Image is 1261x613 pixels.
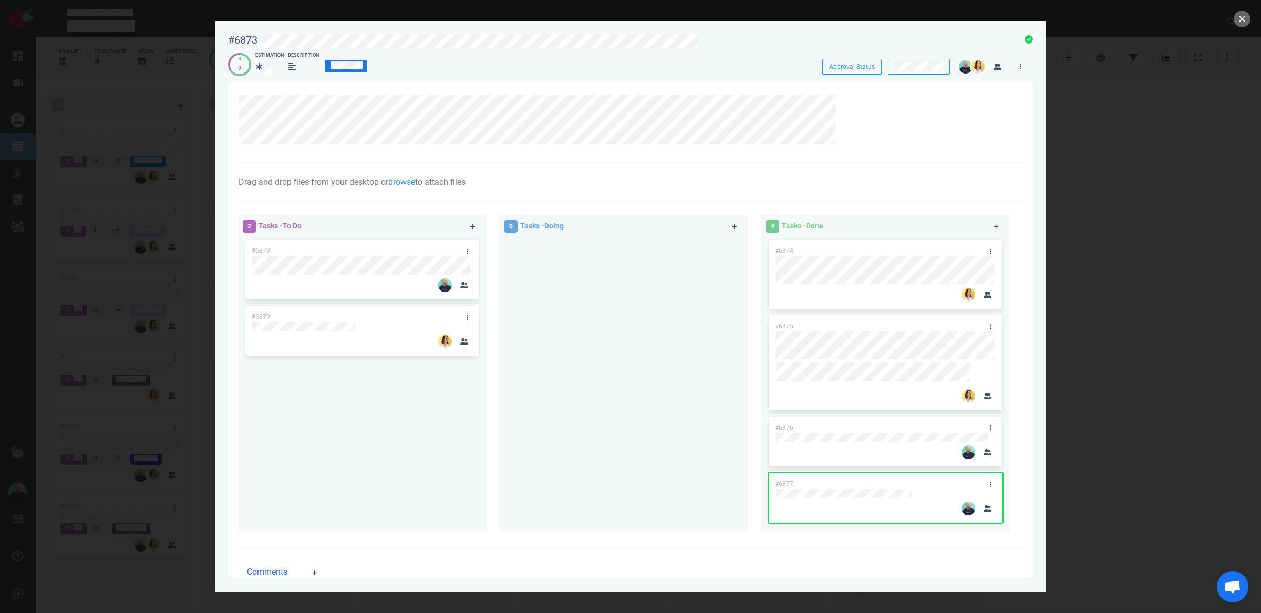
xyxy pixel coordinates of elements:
[259,222,302,230] span: Tasks - To Do
[971,60,985,74] img: 26
[238,56,241,65] div: 4
[438,278,452,292] img: 26
[962,288,975,302] img: 26
[438,335,452,348] img: 26
[962,445,975,459] img: 26
[504,220,518,233] span: 0
[962,502,975,515] img: 26
[388,177,415,187] a: browse
[775,480,793,487] span: #6877
[1234,11,1250,27] button: close
[247,566,287,578] span: Comments
[228,34,257,47] div: #6873
[822,59,882,75] button: Approval Status
[238,65,241,74] div: 2
[239,177,388,187] span: Drag and drop files from your desktop or
[962,389,975,403] img: 26
[252,313,270,320] span: #6879
[415,177,466,187] span: to attach files
[1217,571,1248,602] div: Ouvrir le chat
[775,424,793,431] span: #6876
[766,220,779,233] span: 4
[782,222,823,230] span: Tasks - Done
[288,52,319,59] div: Description
[255,52,284,59] div: Estimation
[775,247,793,254] span: #6874
[243,220,256,233] span: 2
[775,323,793,330] span: #6875
[520,222,564,230] span: Tasks - Doing
[959,60,973,74] img: 26
[252,247,270,254] span: #6878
